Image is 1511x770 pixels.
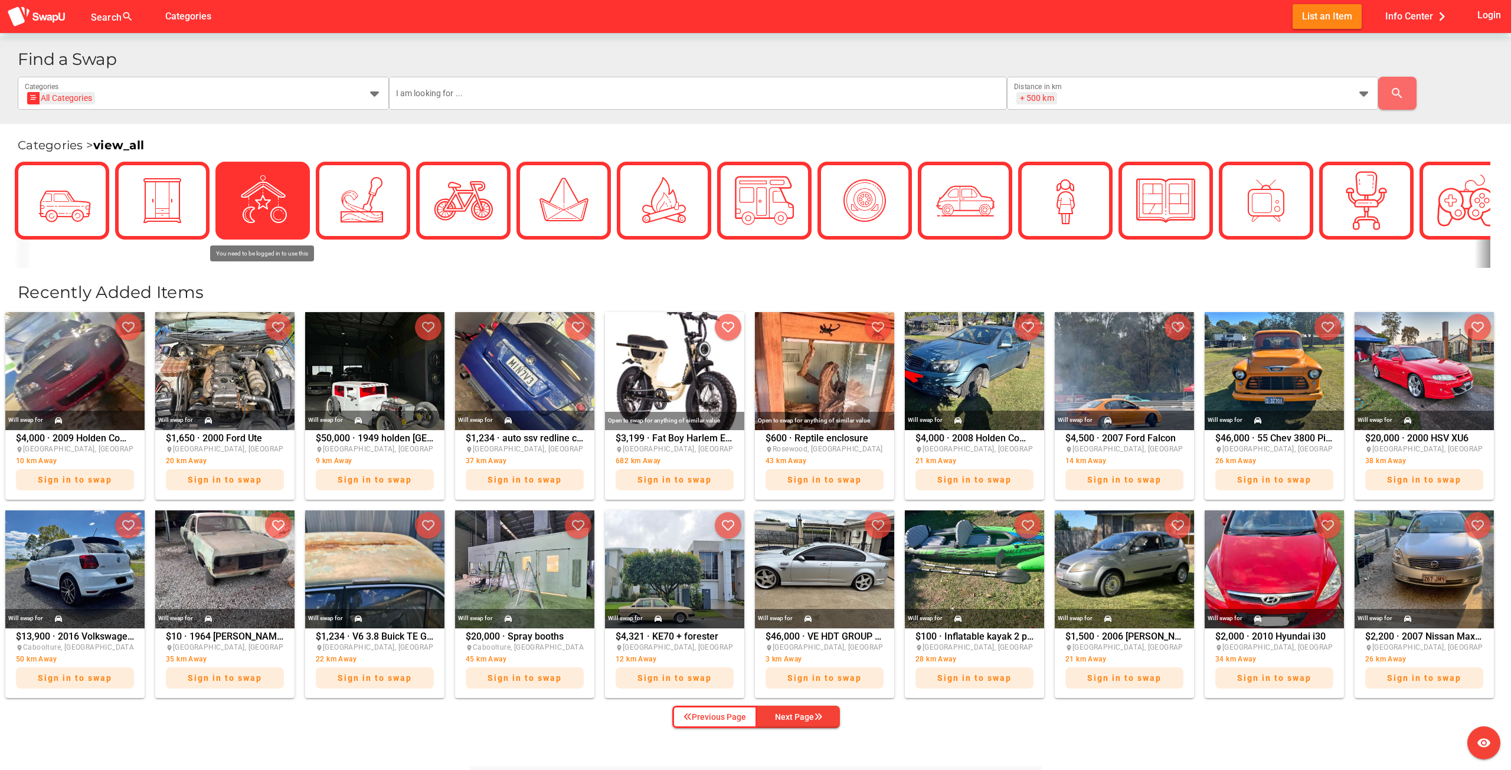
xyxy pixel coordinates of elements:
button: Login [1475,4,1504,26]
span: 26 km Away [1215,457,1256,465]
img: nicholas.robertson%2Bfacebook%40swapu.com.au%2F1529353164897175%2F1529353164897175-photo-0.jpg [1205,510,1344,628]
i: place [1065,644,1072,651]
span: Sign in to swap [488,673,562,683]
div: Open to swap for anything of similar value [755,412,894,430]
img: nicholas.robertson%2Bfacebook%40swapu.com.au%2F2378252292575533%2F2378252292575533-photo-0.jpg [605,510,744,628]
span: Login [1477,7,1501,23]
span: 10 km Away [16,457,57,465]
span: Sign in to swap [1087,475,1162,484]
span: 34 km Away [1215,655,1256,663]
i: false [148,9,162,24]
a: Will swap for$4,000 · 2009 Holden Commodore[GEOGRAPHIC_DATA], [GEOGRAPHIC_DATA]10 km AwaySign in ... [2,312,148,500]
div: $4,500 · 2007 Ford Falcon [1065,434,1183,496]
span: Sign in to swap [637,475,712,484]
img: nicholas.robertson%2Bfacebook%40swapu.com.au%2F1268818511145408%2F1268818511145408-photo-0.jpg [5,510,145,628]
img: nicholas.robertson%2Bfacebook%40swapu.com.au%2F491342894039575%2F491342894039575-photo-0.jpg [305,510,444,628]
i: place [1215,446,1222,453]
span: [GEOGRAPHIC_DATA], [GEOGRAPHIC_DATA] [173,445,320,453]
span: [GEOGRAPHIC_DATA], [GEOGRAPHIC_DATA] [323,643,470,651]
div: $1,234 · auto ssv redline cammed [466,434,584,496]
span: 50 km Away [16,655,57,663]
a: Open to swap for anything of similar value$600 · Reptile enclosureRosewood, [GEOGRAPHIC_DATA]43 k... [752,312,897,500]
span: Sign in to swap [1237,475,1312,484]
div: $50,000 · 1949 holden [GEOGRAPHIC_DATA] [316,434,434,496]
i: visibility [1477,736,1491,750]
i: place [316,446,323,453]
div: + 500 km [1020,93,1054,103]
a: Will swap for$4,500 · 2007 Ford Falcon[GEOGRAPHIC_DATA], [GEOGRAPHIC_DATA]14 km AwaySign in to swap [1052,312,1197,500]
a: Will swap for$1,650 · 2000 Ford Ute[GEOGRAPHIC_DATA], [GEOGRAPHIC_DATA]20 km AwaySign in to swap [152,312,297,500]
img: nicholas.robertson%2Bfacebook%40swapu.com.au%2F1410065060109466%2F1410065060109466-photo-0.jpg [455,312,594,430]
span: [GEOGRAPHIC_DATA], [GEOGRAPHIC_DATA] [1222,445,1369,453]
span: 37 km Away [466,457,506,465]
img: nicholas.robertson%2Bfacebook%40swapu.com.au%2F754881220253350%2F754881220253350-photo-0.jpg [1205,312,1344,430]
span: [GEOGRAPHIC_DATA], [GEOGRAPHIC_DATA] [1072,445,1219,453]
div: Previous Page [683,710,746,724]
div: Will swap for [458,414,493,427]
i: chevron_right [1433,8,1451,25]
div: $46,000 · VE HDT GROUP 3 SSV SS [766,632,884,694]
span: List an Item [1302,8,1352,24]
span: [GEOGRAPHIC_DATA], [GEOGRAPHIC_DATA] [773,643,920,651]
span: Sign in to swap [937,673,1012,683]
div: Will swap for [1208,612,1242,625]
span: 14 km Away [1065,457,1106,465]
img: aSD8y5uGLpzPJLYTcYcjNu3laj1c05W5KWf0Ds+Za8uybjssssuu+yyyy677LKX2n+PWMSDJ9a87AAAAABJRU5ErkJggg== [7,6,66,28]
i: place [1365,644,1372,651]
span: [GEOGRAPHIC_DATA], [GEOGRAPHIC_DATA] [23,445,170,453]
span: 20 km Away [166,457,207,465]
img: jordyn.mcalister%40hotmail.com%2Fc8f8728e-1648-4484-ab04-db1adf4f213e%2F1756951720Screenshot_2025... [755,312,894,430]
span: [GEOGRAPHIC_DATA], [GEOGRAPHIC_DATA] [173,643,320,651]
div: Will swap for [908,414,943,427]
i: place [1215,644,1222,651]
a: Will swap for$46,000 · VE HDT GROUP 3 SSV SS[GEOGRAPHIC_DATA], [GEOGRAPHIC_DATA]3 km AwaySign in ... [752,510,897,698]
div: Will swap for [1058,612,1093,625]
span: Sign in to swap [637,673,712,683]
span: Recently Added Items [18,282,204,302]
i: place [16,644,23,651]
span: 43 km Away [766,457,806,465]
span: 12 km Away [616,655,656,663]
div: Will swap for [158,612,193,625]
div: $10 · 1964 [PERSON_NAME] [PERSON_NAME] [166,632,284,694]
div: Open to swap for anything of similar value [605,412,744,430]
span: Sign in to swap [488,475,562,484]
span: Sign in to swap [1087,673,1162,683]
span: 35 km Away [166,655,207,663]
button: List an Item [1293,4,1362,28]
div: $1,234 · V6 3.8 Buick TE Gemini [316,632,434,694]
span: Sign in to swap [38,475,112,484]
div: $20,000 · 2000 HSV XU6 [1365,434,1483,496]
i: place [166,446,173,453]
a: Will swap for$10 · 1964 [PERSON_NAME] [PERSON_NAME][GEOGRAPHIC_DATA], [GEOGRAPHIC_DATA]35 km Away... [152,510,297,698]
span: [GEOGRAPHIC_DATA], [GEOGRAPHIC_DATA] [923,643,1070,651]
a: Will swap for$46,000 · 55 Chev 3800 Pick Up[GEOGRAPHIC_DATA], [GEOGRAPHIC_DATA]26 km AwaySign in ... [1202,312,1347,500]
span: 28 km Away [915,655,956,663]
i: place [466,644,473,651]
a: Will swap for$1,500 · 2006 [PERSON_NAME][GEOGRAPHIC_DATA], [GEOGRAPHIC_DATA]21 km AwaySign in to ... [1052,510,1197,698]
img: nicholas.robertson%2Bfacebook%40swapu.com.au%2F500987059770156%2F500987059770156-photo-0.jpg [155,510,295,628]
div: Will swap for [1358,612,1392,625]
span: 45 km Away [466,655,506,663]
a: Will swap for$100 · Inflatable kayak 2 person[GEOGRAPHIC_DATA], [GEOGRAPHIC_DATA]28 km AwaySign i... [902,510,1047,698]
div: $2,000 · 2010 Hyundai i30 [1215,632,1333,694]
div: Will swap for [158,414,193,427]
img: nicholas.robertson%2Bfacebook%40swapu.com.au%2F1894719814436614%2F1894719814436614-photo-0.jpg [1055,312,1194,430]
span: 26 km Away [1365,655,1406,663]
div: Will swap for [1208,414,1242,427]
div: Will swap for [1058,414,1093,427]
a: Open to swap for anything of similar value$3,199 · Fat Boy Harlem E-Bike[GEOGRAPHIC_DATA], [GEOGR... [602,312,747,500]
span: [GEOGRAPHIC_DATA], [GEOGRAPHIC_DATA] [1222,643,1369,651]
div: $46,000 · 55 Chev 3800 Pick Up [1215,434,1333,496]
a: Will swap for$50,000 · 1949 holden [GEOGRAPHIC_DATA][GEOGRAPHIC_DATA], [GEOGRAPHIC_DATA]9 km Away... [302,312,447,500]
span: Sign in to swap [1387,673,1461,683]
div: Will swap for [458,612,493,625]
span: Sign in to swap [188,673,262,683]
i: place [466,446,473,453]
div: Will swap for [908,612,943,625]
div: $600 · Reptile enclosure [766,434,884,496]
button: Categories [156,4,221,28]
a: Categories [156,10,221,21]
i: place [616,446,623,453]
span: [GEOGRAPHIC_DATA], [GEOGRAPHIC_DATA] [1072,643,1219,651]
